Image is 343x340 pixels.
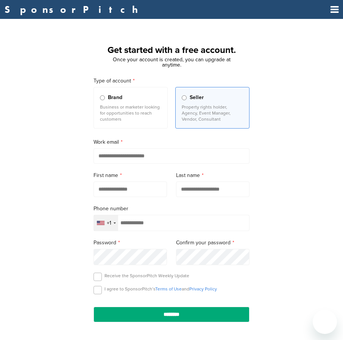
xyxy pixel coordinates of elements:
[94,171,167,180] label: First name
[84,43,259,57] h1: Get started with a free account.
[176,239,249,247] label: Confirm your password
[107,220,111,226] div: +1
[94,239,167,247] label: Password
[182,104,243,122] p: Property rights holder, Agency, Event Manager, Vendor, Consultant
[104,286,217,292] p: I agree to SponsorPitch’s and
[100,104,161,122] p: Business or marketer looking for opportunities to reach customers
[176,171,249,180] label: Last name
[113,56,231,68] span: Once your account is created, you can upgrade at anytime.
[94,205,249,213] label: Phone number
[104,273,189,279] p: Receive the SponsorPitch Weekly Update
[94,215,118,231] div: Selected country
[94,138,249,146] label: Work email
[108,93,122,102] span: Brand
[182,95,187,100] input: Seller Property rights holder, Agency, Event Manager, Vendor, Consultant
[190,93,204,102] span: Seller
[189,286,217,292] a: Privacy Policy
[94,77,249,85] label: Type of account
[5,5,143,14] a: SponsorPitch
[313,310,337,334] iframe: Button to launch messaging window
[155,286,182,292] a: Terms of Use
[100,95,105,100] input: Brand Business or marketer looking for opportunities to reach customers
